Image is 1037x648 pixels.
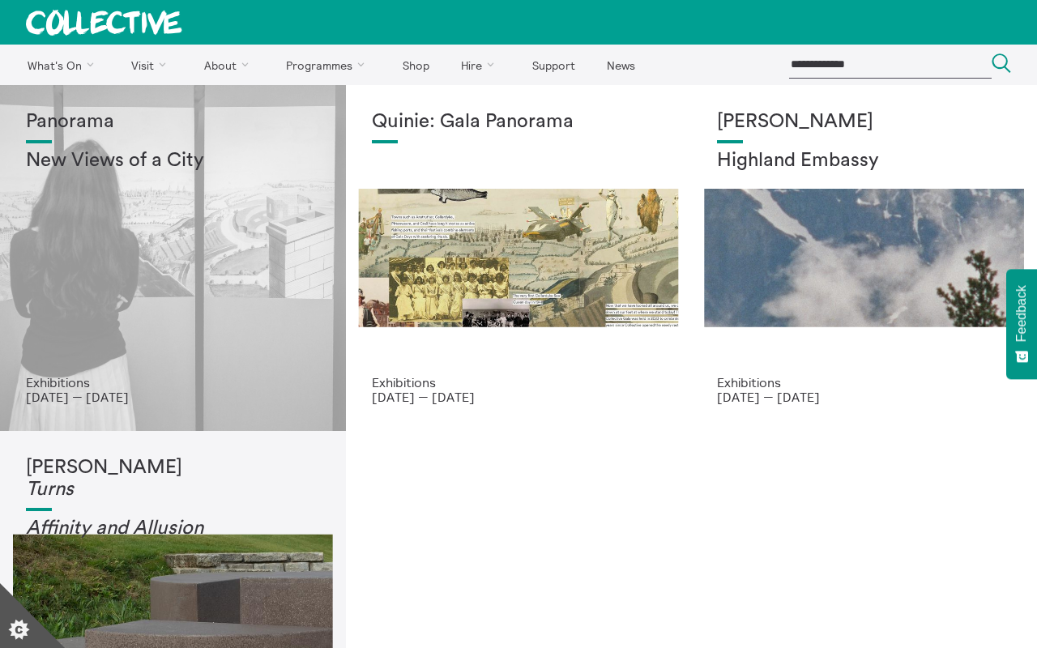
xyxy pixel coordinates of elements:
a: Visit [117,45,187,85]
p: Exhibitions [372,375,666,390]
a: About [190,45,269,85]
h2: New Views of a City [26,150,320,173]
h1: Panorama [26,111,320,134]
a: Hire [447,45,515,85]
p: [DATE] — [DATE] [26,390,320,404]
em: on [181,518,203,538]
p: [DATE] — [DATE] [372,390,666,404]
h1: [PERSON_NAME] [717,111,1011,134]
a: Support [518,45,589,85]
h1: Quinie: Gala Panorama [372,111,666,134]
h1: [PERSON_NAME] [26,457,320,501]
p: [DATE] — [DATE] [717,390,1011,404]
a: News [592,45,649,85]
span: Feedback [1014,285,1029,342]
h2: Highland Embassy [717,150,1011,173]
a: Programmes [272,45,386,85]
button: Feedback - Show survey [1006,269,1037,379]
a: Shop [388,45,443,85]
p: Exhibitions [26,375,320,390]
em: Turns [26,480,74,499]
em: Affinity and Allusi [26,518,181,538]
a: Solar wheels 17 [PERSON_NAME] Highland Embassy Exhibitions [DATE] — [DATE] [691,85,1037,431]
p: Exhibitions [717,375,1011,390]
a: What's On [13,45,114,85]
a: Josie Vallely Quinie: Gala Panorama Exhibitions [DATE] — [DATE] [346,85,692,431]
